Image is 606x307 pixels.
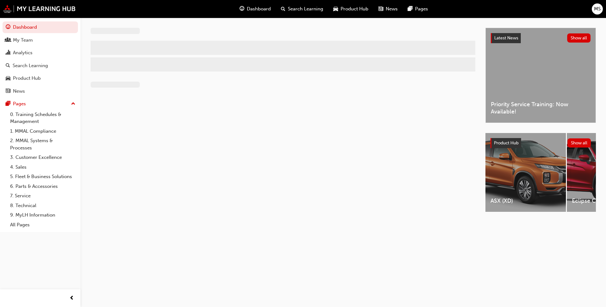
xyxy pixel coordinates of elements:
span: search-icon [281,5,285,13]
button: Show all [567,138,591,148]
div: News [13,88,25,95]
a: My Team [3,34,78,46]
a: Analytics [3,47,78,59]
div: Analytics [13,49,33,56]
span: Product Hub [494,140,519,146]
div: My Team [13,37,33,44]
a: All Pages [8,220,78,230]
span: guage-icon [6,25,10,30]
a: News [3,85,78,97]
span: guage-icon [240,5,244,13]
a: Latest NewsShow all [491,33,591,43]
span: up-icon [71,100,75,108]
a: car-iconProduct Hub [328,3,373,15]
span: Dashboard [247,5,271,13]
span: Product Hub [341,5,368,13]
a: 3. Customer Excellence [8,153,78,162]
span: car-icon [333,5,338,13]
span: news-icon [6,89,10,94]
div: Product Hub [13,75,41,82]
span: Priority Service Training: Now Available! [491,101,591,115]
a: search-iconSearch Learning [276,3,328,15]
span: search-icon [6,63,10,69]
a: 5. Fleet & Business Solutions [8,172,78,182]
a: 7. Service [8,191,78,201]
span: prev-icon [69,294,74,302]
a: 0. Training Schedules & Management [8,110,78,126]
span: chart-icon [6,50,10,56]
button: Pages [3,98,78,110]
span: people-icon [6,38,10,43]
a: Latest NewsShow allPriority Service Training: Now Available! [485,28,596,123]
div: Pages [13,100,26,107]
a: 2. MMAL Systems & Processes [8,136,78,153]
span: car-icon [6,76,10,81]
span: pages-icon [408,5,413,13]
a: Search Learning [3,60,78,72]
span: pages-icon [6,101,10,107]
button: MS [592,3,603,14]
a: 8. Technical [8,201,78,211]
a: Product Hub [3,72,78,84]
span: Latest News [494,35,518,41]
span: MS [594,5,601,13]
button: DashboardMy TeamAnalyticsSearch LearningProduct HubNews [3,20,78,98]
div: Search Learning [13,62,48,69]
a: 1. MMAL Compliance [8,126,78,136]
a: 4. Sales [8,162,78,172]
img: mmal [3,5,76,13]
a: 9. MyLH Information [8,210,78,220]
span: news-icon [378,5,383,13]
a: Product HubShow all [490,138,591,148]
a: news-iconNews [373,3,403,15]
a: 6. Parts & Accessories [8,182,78,191]
a: Dashboard [3,21,78,33]
span: News [386,5,398,13]
button: Show all [567,33,591,43]
span: Search Learning [288,5,323,13]
a: pages-iconPages [403,3,433,15]
a: guage-iconDashboard [235,3,276,15]
span: ASX (XD) [490,197,561,205]
span: Pages [415,5,428,13]
a: ASX (XD) [485,133,566,212]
